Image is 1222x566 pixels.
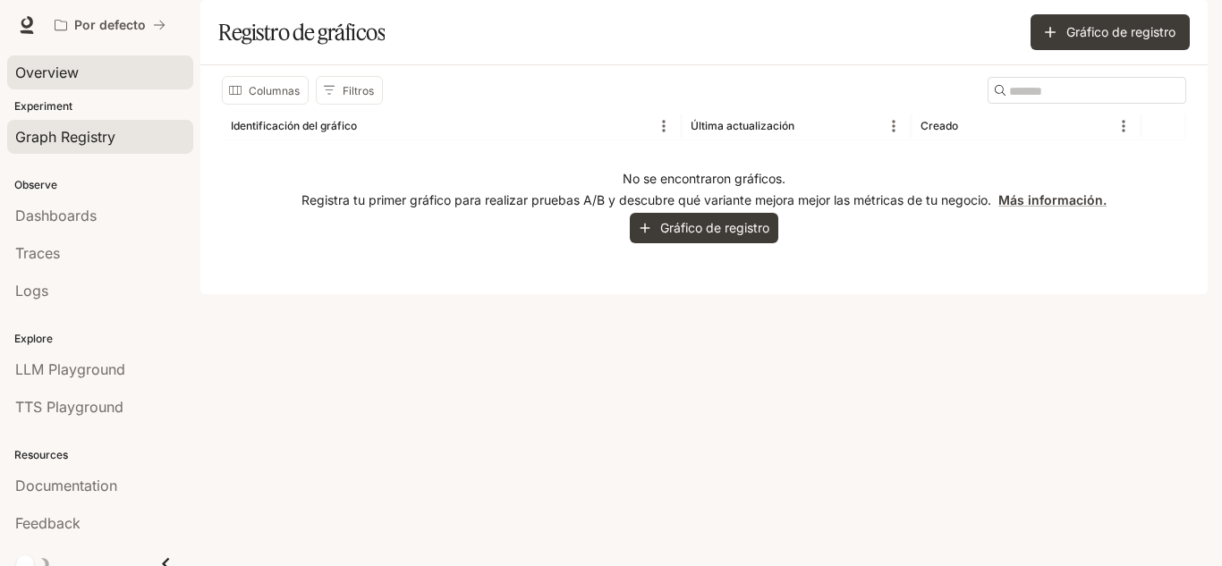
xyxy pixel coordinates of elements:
button: Clasificar [359,113,386,139]
button: Mostrar filtros [316,76,383,105]
button: Menú [880,113,907,139]
button: Gráfico de registro [630,213,778,242]
font: Gráfico de registro [1066,24,1175,39]
button: Seleccionar columnas [222,76,309,105]
font: Gráfico de registro [660,220,769,235]
font: Registra tu primer gráfico para realizar pruebas A/B y descubre qué variante mejora mejor las mét... [301,192,991,207]
div: Buscar [988,77,1186,104]
font: Última actualización [691,119,794,132]
font: Filtros [343,84,374,97]
a: Más información. [998,192,1107,207]
font: Columnas [249,84,300,97]
font: Creado [921,119,958,132]
button: Clasificar [796,113,823,139]
button: Clasificar [960,113,987,139]
button: Todos los espacios de trabajo [47,7,174,43]
font: Registro de gráficos [218,19,385,46]
font: Identificación del gráfico [231,119,357,132]
button: Menú [650,113,677,139]
font: No se encontraron gráficos. [623,171,785,186]
button: Gráfico de registro [1031,14,1190,50]
font: Por defecto [74,17,146,32]
button: Menú [1110,113,1137,139]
